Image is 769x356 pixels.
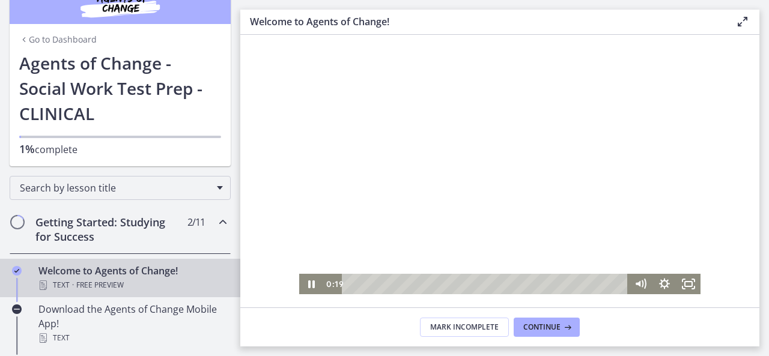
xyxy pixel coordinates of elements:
[420,318,509,337] button: Mark Incomplete
[38,331,226,345] div: Text
[72,278,74,292] span: ·
[19,50,221,126] h1: Agents of Change - Social Work Test Prep - CLINICAL
[250,14,716,29] h3: Welcome to Agents of Change!
[35,215,182,244] h2: Getting Started: Studying for Success
[523,322,561,332] span: Continue
[12,266,22,276] i: Completed
[430,322,499,332] span: Mark Incomplete
[38,264,226,292] div: Welcome to Agents of Change!
[377,205,401,226] button: Fullscreen
[38,278,226,292] div: Text
[187,215,205,229] span: 2 / 11
[19,142,221,157] p: complete
[10,176,231,200] div: Search by lesson title
[514,318,580,337] button: Continue
[353,205,377,226] button: Show settings menu
[52,205,323,226] div: Playbar
[38,302,226,345] div: Download the Agents of Change Mobile App!
[76,278,124,292] span: Free preview
[19,142,35,156] span: 1%
[19,34,97,46] a: Go to Dashboard
[20,181,211,195] span: Search by lesson title
[329,205,353,226] button: Mute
